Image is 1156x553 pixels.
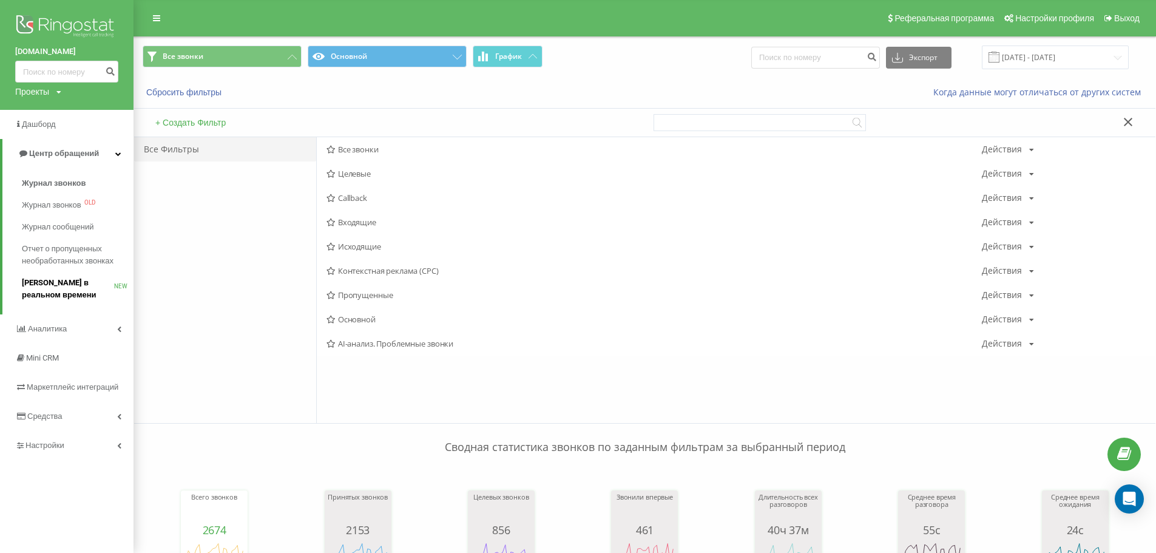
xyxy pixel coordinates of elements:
span: Дашборд [22,120,56,129]
div: 2674 [184,524,245,536]
span: Выход [1114,13,1140,23]
button: Все звонки [143,46,302,67]
div: Действия [982,315,1022,324]
span: Центр обращений [29,149,99,158]
span: Настройки [25,441,64,450]
input: Поиск по номеру [15,61,118,83]
div: 40ч 37м [758,524,819,536]
div: Действия [982,339,1022,348]
button: Основной [308,46,467,67]
a: Отчет о пропущенных необработанных звонках [22,238,134,272]
span: Входящие [326,218,982,226]
div: Длительность всех разговоров [758,494,819,524]
div: 24с [1045,524,1106,536]
span: Маркетплейс интеграций [27,382,118,392]
input: Поиск по номеру [751,47,880,69]
div: Все Фильтры [134,137,316,161]
span: Журнал звонков [22,199,81,211]
a: Когда данные могут отличаться от других систем [933,86,1147,98]
span: Все звонки [326,145,982,154]
img: Ringostat logo [15,12,118,42]
div: Среднее время разговора [901,494,962,524]
div: 461 [614,524,675,536]
div: Действия [982,169,1022,178]
div: Среднее время ожидания [1045,494,1106,524]
span: График [495,52,522,61]
span: Журнал звонков [22,177,86,189]
span: [PERSON_NAME] в реальном времени [22,277,114,301]
div: Действия [982,145,1022,154]
span: Средства [27,412,63,421]
span: Исходящие [326,242,982,251]
span: Журнал сообщений [22,221,93,233]
div: Принятых звонков [328,494,388,524]
span: Отчет о пропущенных необработанных звонках [22,243,127,267]
div: Всего звонков [184,494,245,524]
div: 2153 [328,524,388,536]
div: Действия [982,291,1022,299]
div: Действия [982,266,1022,275]
div: Open Intercom Messenger [1115,484,1144,514]
span: Mini CRM [26,353,59,362]
a: Центр обращений [2,139,134,168]
div: Звонили впервые [614,494,675,524]
a: Журнал звонковOLD [22,194,134,216]
a: [PERSON_NAME] в реальном времениNEW [22,272,134,306]
span: Все звонки [163,52,203,61]
a: Журнал звонков [22,172,134,194]
div: Действия [982,218,1022,226]
div: 856 [471,524,532,536]
button: + Создать Фильтр [152,117,229,128]
span: Контекстная реклама (CPC) [326,266,982,275]
div: Действия [982,194,1022,202]
div: Действия [982,242,1022,251]
span: AI-анализ. Проблемные звонки [326,339,982,348]
a: [DOMAIN_NAME] [15,46,118,58]
a: Журнал сообщений [22,216,134,238]
div: Целевых звонков [471,494,532,524]
button: Сбросить фильтры [143,87,228,98]
button: График [473,46,543,67]
button: Закрыть [1120,117,1137,129]
div: 55с [901,524,962,536]
span: Аналитика [28,324,67,333]
p: Сводная статистика звонков по заданным фильтрам за выбранный период [143,415,1147,455]
button: Экспорт [886,47,952,69]
span: Настройки профиля [1015,13,1094,23]
div: Проекты [15,86,49,98]
span: Реферальная программа [894,13,994,23]
span: Callback [326,194,982,202]
span: Основной [326,315,982,324]
span: Целевые [326,169,982,178]
span: Пропущенные [326,291,982,299]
